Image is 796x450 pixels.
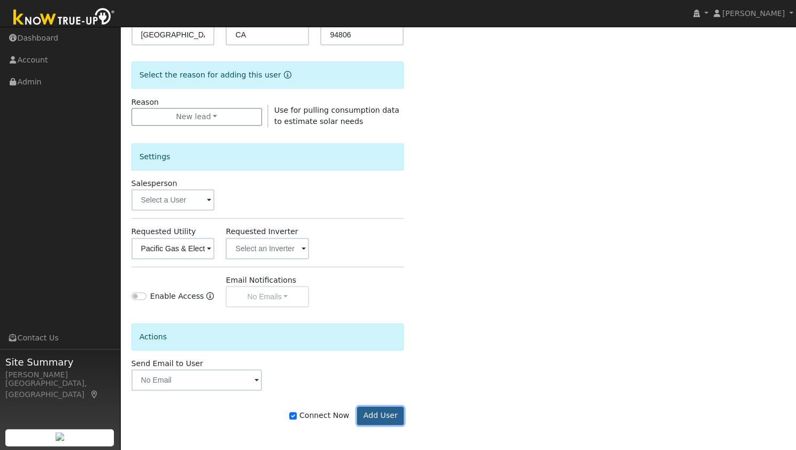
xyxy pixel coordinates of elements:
label: Connect Now [289,410,349,421]
a: Reason for new user [281,71,291,79]
a: Enable Access [206,291,214,307]
label: Reason [132,97,159,108]
input: No Email [132,369,262,391]
input: Select an Inverter [226,238,309,259]
input: Connect Now [289,412,297,420]
input: Select a User [132,189,215,211]
img: Know True-Up [8,6,120,30]
div: Select the reason for adding this user [132,61,404,89]
input: Select a Utility [132,238,215,259]
div: [PERSON_NAME] [5,369,114,381]
span: [PERSON_NAME] [722,9,785,18]
span: Site Summary [5,355,114,369]
label: Requested Utility [132,226,196,237]
a: Map [90,390,99,399]
span: Use for pulling consumption data to estimate solar needs [274,106,399,126]
div: Settings [132,143,404,170]
div: Actions [132,323,404,351]
button: Add User [357,407,404,425]
label: Enable Access [150,291,204,302]
div: [GEOGRAPHIC_DATA], [GEOGRAPHIC_DATA] [5,378,114,400]
img: retrieve [56,432,64,441]
label: Send Email to User [132,358,203,369]
label: Email Notifications [226,275,296,286]
label: Requested Inverter [226,226,298,237]
label: Salesperson [132,178,177,189]
button: New lead [132,108,262,126]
